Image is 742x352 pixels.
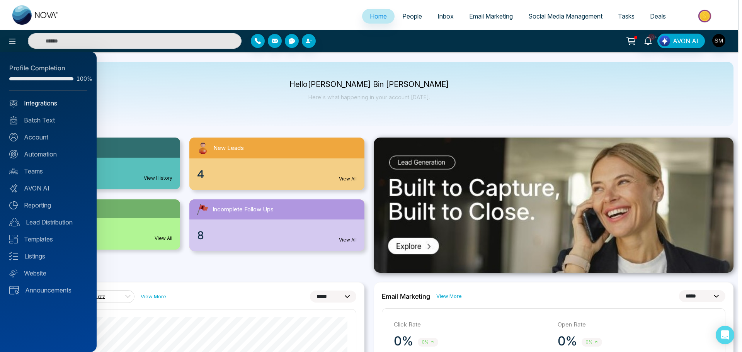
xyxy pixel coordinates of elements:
img: announcements.svg [9,286,19,294]
img: Integrated.svg [9,99,18,107]
div: Open Intercom Messenger [716,326,734,344]
a: Lead Distribution [9,218,87,227]
img: Account.svg [9,133,18,141]
a: Website [9,269,87,278]
img: Templates.svg [9,235,18,243]
a: Automation [9,150,87,159]
span: 100% [77,76,87,82]
a: Teams [9,167,87,176]
a: AVON AI [9,184,87,193]
img: Reporting.svg [9,201,18,209]
a: Listings [9,252,87,261]
img: Avon-AI.svg [9,184,18,192]
img: Listings.svg [9,252,18,260]
img: Website.svg [9,269,18,277]
a: Batch Text [9,116,87,125]
a: Templates [9,235,87,244]
a: Announcements [9,286,87,295]
div: Profile Completion [9,63,87,73]
a: Integrations [9,99,87,108]
a: Reporting [9,201,87,210]
img: Automation.svg [9,150,18,158]
a: Account [9,133,87,142]
img: batch_text_white.png [9,116,18,124]
img: Lead-dist.svg [9,218,20,226]
img: team.svg [9,167,18,175]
